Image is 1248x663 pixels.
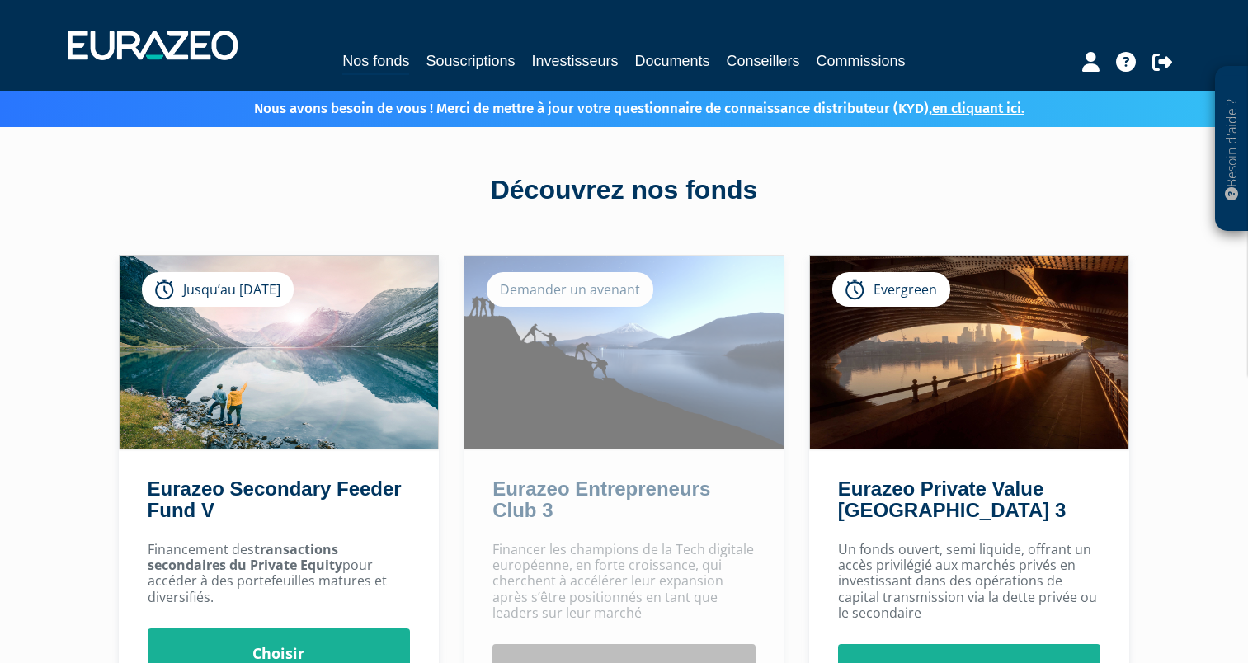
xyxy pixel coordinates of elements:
[727,49,800,73] a: Conseillers
[492,542,756,621] p: Financer les champions de la Tech digitale européenne, en forte croissance, qui cherchent à accél...
[342,49,409,75] a: Nos fonds
[148,477,402,521] a: Eurazeo Secondary Feeder Fund V
[932,100,1024,117] a: en cliquant ici.
[464,256,784,449] img: Eurazeo Entrepreneurs Club 3
[838,542,1101,621] p: Un fonds ouvert, semi liquide, offrant un accès privilégié aux marchés privés en investissant dan...
[206,95,1024,119] p: Nous avons besoin de vous ! Merci de mettre à jour votre questionnaire de connaissance distribute...
[154,172,1095,209] div: Découvrez nos fonds
[142,272,294,307] div: Jusqu’au [DATE]
[635,49,710,73] a: Documents
[838,477,1066,521] a: Eurazeo Private Value [GEOGRAPHIC_DATA] 3
[832,272,950,307] div: Evergreen
[120,256,439,449] img: Eurazeo Secondary Feeder Fund V
[68,31,238,60] img: 1732889491-logotype_eurazeo_blanc_rvb.png
[148,540,342,574] strong: transactions secondaires du Private Equity
[426,49,515,73] a: Souscriptions
[817,49,906,73] a: Commissions
[531,49,618,73] a: Investisseurs
[487,272,653,307] div: Demander un avenant
[810,256,1129,449] img: Eurazeo Private Value Europe 3
[1222,75,1241,223] p: Besoin d'aide ?
[148,542,411,605] p: Financement des pour accéder à des portefeuilles matures et diversifiés.
[492,477,710,521] a: Eurazeo Entrepreneurs Club 3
